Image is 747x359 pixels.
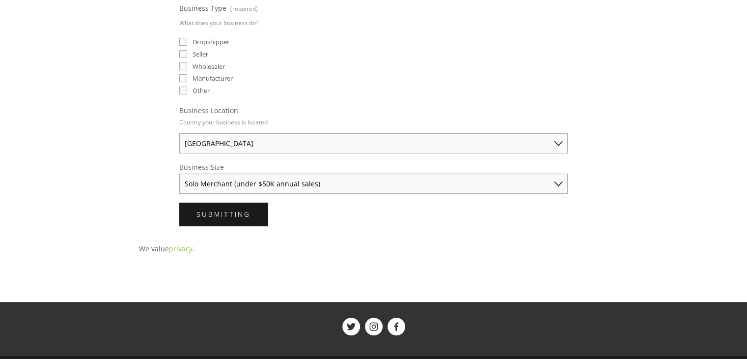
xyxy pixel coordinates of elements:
a: ShelfTrend [387,318,405,335]
span: Business Type [179,3,226,13]
span: Wholesaler [193,62,225,71]
p: What does your business do? [179,16,258,30]
span: Other [193,86,210,95]
input: Other [179,87,187,94]
span: Submitting [196,209,250,219]
select: Business Size [179,174,568,194]
input: Wholesaler [179,62,187,70]
span: Business Location [179,106,238,115]
input: Manufacturer [179,74,187,82]
span: (required) [230,1,257,16]
span: Seller [193,50,208,59]
span: Business Size [179,162,224,172]
p: We value . [139,242,609,255]
span: Manufacturer [193,74,233,83]
a: ShelfTrend [342,318,360,335]
input: Seller [179,50,187,58]
input: Dropshipper [179,38,187,46]
a: privacy [169,244,193,253]
select: Business Location [179,133,568,153]
span: Dropshipper [193,37,229,46]
a: ShelfTrend [365,318,383,335]
p: Country your business is located [179,115,268,129]
button: SubmittingSubmitting [179,203,268,226]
